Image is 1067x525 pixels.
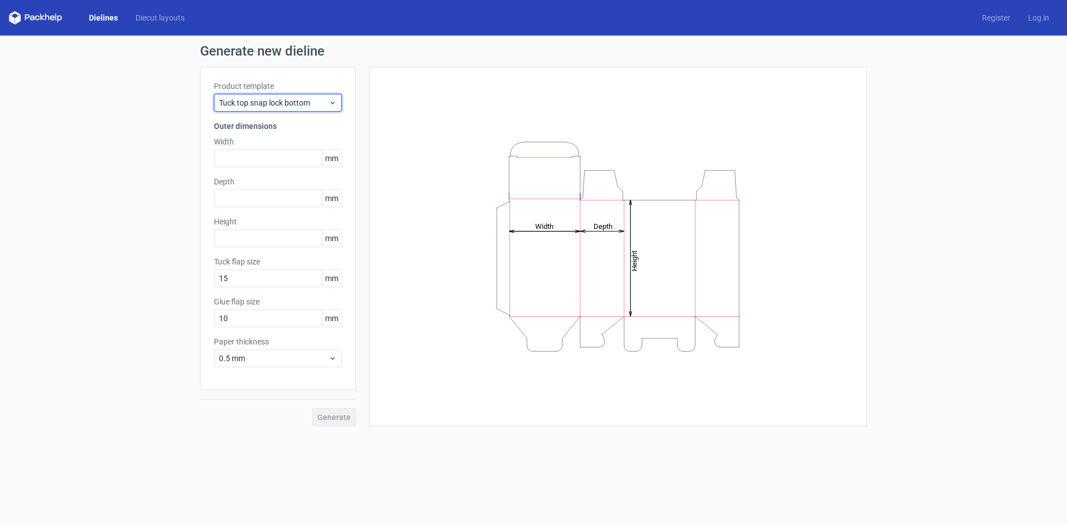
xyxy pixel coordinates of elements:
[535,222,554,230] tspan: Width
[594,222,612,230] tspan: Depth
[80,12,127,23] a: Dielines
[322,190,341,207] span: mm
[214,81,342,92] label: Product template
[322,270,341,287] span: mm
[322,310,341,327] span: mm
[214,136,342,147] label: Width
[322,230,341,247] span: mm
[214,256,342,267] label: Tuck flap size
[214,296,342,307] label: Glue flap size
[214,336,342,347] label: Paper thickness
[127,12,193,23] a: Diecut layouts
[219,353,328,364] span: 0.5 mm
[200,44,867,58] h1: Generate new dieline
[219,97,328,108] span: Tuck top snap lock bottom
[214,216,342,227] label: Height
[214,121,342,132] h3: Outer dimensions
[214,176,342,187] label: Depth
[630,250,639,271] tspan: Height
[973,12,1019,23] a: Register
[322,150,341,167] span: mm
[1019,12,1058,23] a: Log in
